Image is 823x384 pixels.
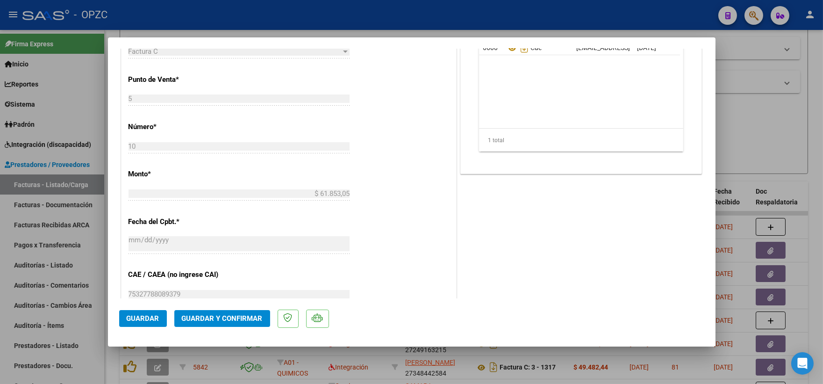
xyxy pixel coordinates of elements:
[129,74,225,85] p: Punto de Venta
[791,352,814,375] div: Open Intercom Messenger
[479,129,684,152] div: 1 total
[174,310,270,327] button: Guardar y Confirmar
[182,314,263,323] span: Guardar y Confirmar
[506,44,542,52] span: Cae
[129,47,158,56] span: Factura C
[127,314,159,323] span: Guardar
[129,269,225,280] p: CAE / CAEA (no ingrese CAI)
[129,122,225,132] p: Número
[129,217,225,227] p: Fecha del Cpbt.
[119,310,167,327] button: Guardar
[129,169,225,180] p: Monto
